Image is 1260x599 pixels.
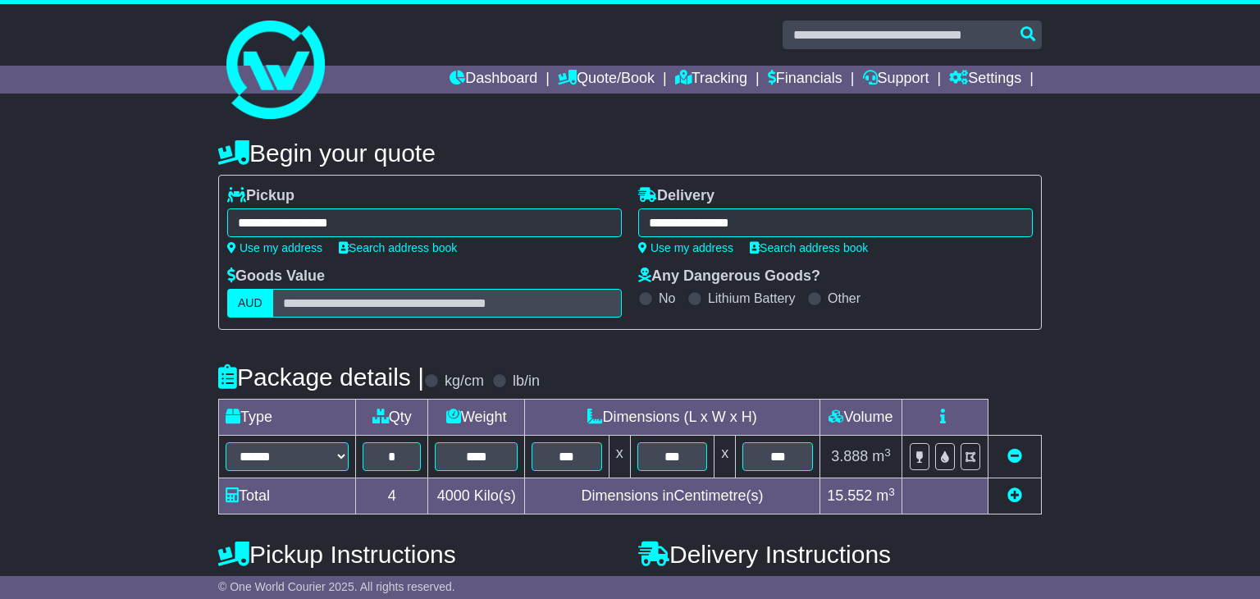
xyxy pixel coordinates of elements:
label: Any Dangerous Goods? [638,267,820,286]
td: Weight [428,400,525,436]
label: Lithium Battery [708,290,796,306]
td: Dimensions (L x W x H) [525,400,820,436]
td: x [609,436,630,478]
td: Total [219,478,356,514]
a: Dashboard [450,66,537,94]
label: AUD [227,289,273,318]
sup: 3 [884,446,891,459]
span: m [872,448,891,464]
a: Financials [768,66,842,94]
span: m [876,487,895,504]
sup: 3 [888,486,895,498]
td: Qty [356,400,428,436]
span: 15.552 [827,487,872,504]
a: Use my address [638,241,733,254]
label: Other [828,290,861,306]
a: Tracking [675,66,747,94]
a: Remove this item [1007,448,1022,464]
td: Dimensions in Centimetre(s) [525,478,820,514]
span: 4000 [437,487,470,504]
td: Type [219,400,356,436]
label: lb/in [513,373,540,391]
span: © One World Courier 2025. All rights reserved. [218,580,455,593]
td: Volume [819,400,902,436]
label: Goods Value [227,267,325,286]
a: Search address book [750,241,868,254]
label: Delivery [638,187,714,205]
label: kg/cm [445,373,484,391]
a: Settings [949,66,1021,94]
a: Use my address [227,241,322,254]
h4: Delivery Instructions [638,541,1042,568]
label: No [659,290,675,306]
a: Add new item [1007,487,1022,504]
span: 3.888 [831,448,868,464]
h4: Begin your quote [218,139,1042,167]
label: Pickup [227,187,294,205]
a: Support [863,66,929,94]
td: Kilo(s) [428,478,525,514]
h4: Pickup Instructions [218,541,622,568]
td: x [714,436,736,478]
a: Quote/Book [558,66,655,94]
td: 4 [356,478,428,514]
h4: Package details | [218,364,424,391]
a: Search address book [339,241,457,254]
